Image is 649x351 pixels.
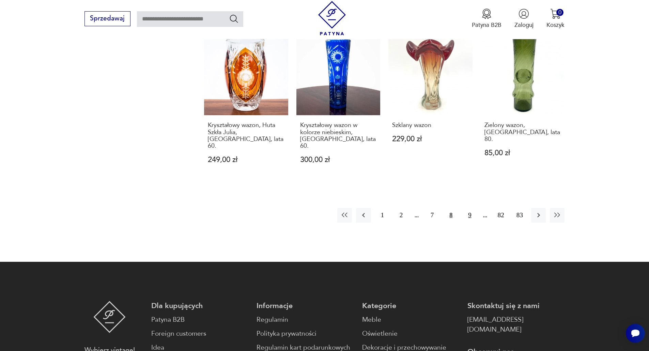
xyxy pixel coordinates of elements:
[93,301,126,333] img: Patyna - sklep z meblami i dekoracjami vintage
[204,31,288,179] a: Kryształowy wazon, Huta Szkła Julia, Polska, lata 60.Kryształowy wazon, Huta Szkła Julia, [GEOGRA...
[151,329,248,339] a: Foreign customers
[257,301,354,311] p: Informacje
[151,301,248,311] p: Dla kupujących
[392,135,469,143] p: 229,00 zł
[257,329,354,339] a: Polityka prywatności
[472,9,501,29] button: Patyna B2B
[626,324,645,343] iframe: Smartsupp widget button
[484,149,561,157] p: 85,00 zł
[472,21,501,29] p: Patyna B2B
[494,208,508,223] button: 82
[375,208,390,223] button: 1
[208,156,284,163] p: 249,00 zł
[425,208,439,223] button: 7
[467,301,565,311] p: Skontaktuj się z nami
[481,9,492,19] img: Ikona medalu
[392,122,469,129] h3: Szklany wazon
[472,9,501,29] a: Ikona medaluPatyna B2B
[300,156,377,163] p: 300,00 zł
[514,9,534,29] button: Zaloguj
[519,9,529,19] img: Ikonka użytkownika
[229,14,239,23] button: Szukaj
[556,9,563,16] div: 0
[462,208,477,223] button: 9
[512,208,527,223] button: 83
[467,315,565,335] a: [EMAIL_ADDRESS][DOMAIN_NAME]
[514,21,534,29] p: Zaloguj
[362,315,459,325] a: Meble
[257,315,354,325] a: Regulamin
[151,315,248,325] a: Patyna B2B
[296,31,381,179] a: Kryształowy wazon w kolorze niebieskim, Polska, lata 60.Kryształowy wazon w kolorze niebieskim, [...
[84,11,130,26] button: Sprzedawaj
[315,1,349,35] img: Patyna - sklep z meblami i dekoracjami vintage
[484,122,561,143] h3: Zielony wazon, [GEOGRAPHIC_DATA], lata 80.
[84,16,130,22] a: Sprzedawaj
[362,301,459,311] p: Kategorie
[394,208,408,223] button: 2
[546,21,565,29] p: Koszyk
[550,9,561,19] img: Ikona koszyka
[362,329,459,339] a: Oświetlenie
[208,122,284,150] h3: Kryształowy wazon, Huta Szkła Julia, [GEOGRAPHIC_DATA], lata 60.
[546,9,565,29] button: 0Koszyk
[444,208,458,223] button: 8
[481,31,565,179] a: Zielony wazon, Polska, lata 80.Zielony wazon, [GEOGRAPHIC_DATA], lata 80.85,00 zł
[388,31,473,179] a: Szklany wazonSzklany wazon229,00 zł
[300,122,377,150] h3: Kryształowy wazon w kolorze niebieskim, [GEOGRAPHIC_DATA], lata 60.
